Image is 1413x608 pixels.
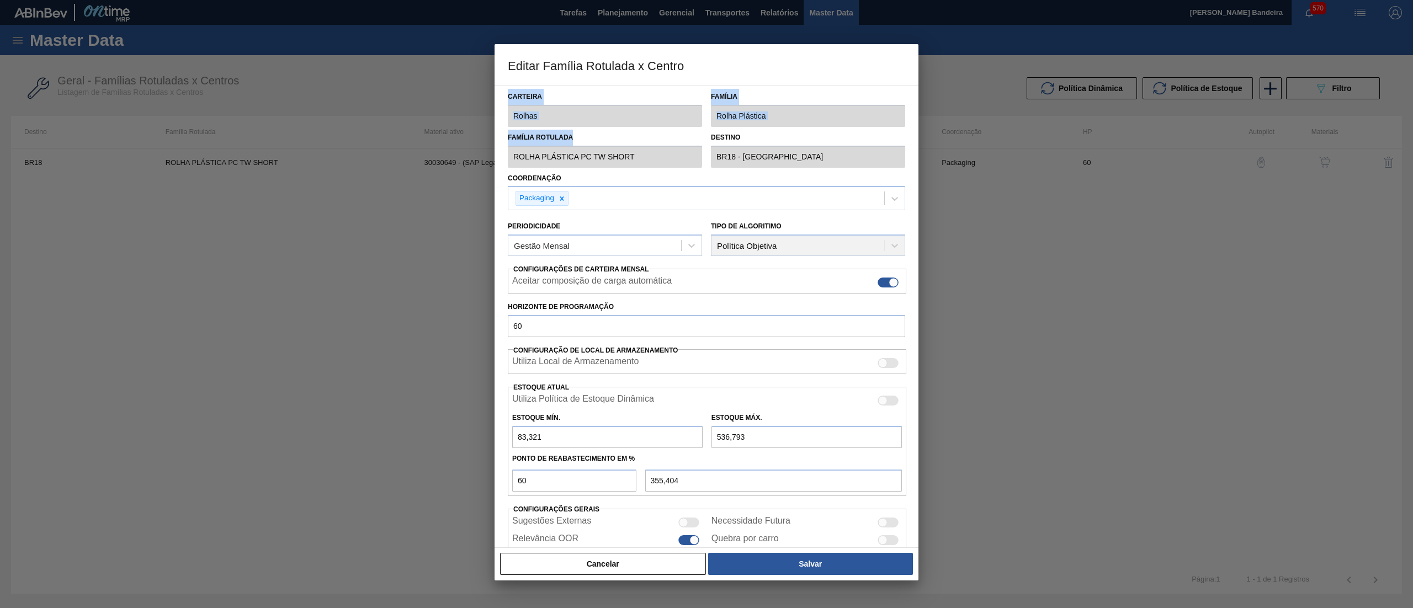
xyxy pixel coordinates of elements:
label: Estoque Máx. [711,414,762,422]
label: Relevância OOR [512,534,578,547]
div: Packaging [516,191,556,205]
label: Tipo de Algoritimo [711,222,782,230]
span: Configuração de Local de Armazenamento [513,346,678,354]
span: Configurações de Carteira Mensal [513,265,649,273]
label: Coordenação [508,174,561,182]
label: Carteira [508,89,702,105]
label: Quando ativada, o sistema irá exibir os estoques de diferentes locais de armazenamento. [512,356,639,370]
label: Família Rotulada [508,130,702,146]
label: Família [711,89,905,105]
button: Salvar [708,553,913,575]
button: Cancelar [500,553,706,575]
span: Configurações Gerais [513,505,599,513]
label: Aceitar composição de carga automática [512,276,672,289]
div: Gestão Mensal [514,241,570,250]
label: Estoque Atual [513,383,569,391]
label: Destino [711,130,905,146]
label: Ponto de Reabastecimento em % [512,455,635,462]
label: Sugestões Externas [512,516,591,529]
label: Horizonte de Programação [508,299,905,315]
label: Estoque Mín. [512,414,560,422]
label: Periodicidade [508,222,560,230]
label: Quando ativada, o sistema irá usar os estoques usando a Política de Estoque Dinâmica. [512,394,654,407]
h3: Editar Família Rotulada x Centro [495,44,918,86]
label: Quebra por carro [711,534,779,547]
label: Necessidade Futura [711,516,790,529]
